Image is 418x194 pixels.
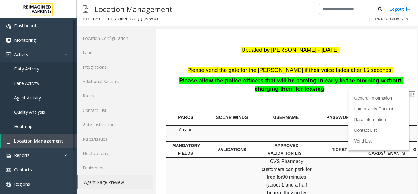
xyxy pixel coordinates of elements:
span: Monitoring [14,37,36,43]
a: Equipment [77,161,153,175]
span: Daily Activity [14,66,39,72]
img: 'icon' [6,24,11,29]
span: Quality Analysis [14,109,45,115]
span: MANDATORY FIELDS [16,114,45,127]
a: Notifications [77,146,153,161]
a: Additional Settings [77,74,153,89]
img: pageIcon [83,2,88,17]
img: 'icon' [6,139,11,144]
a: Gate Instructions [77,117,153,132]
span: Activity [14,51,28,57]
img: 'icon' [6,182,11,187]
span: Please allow the police officers that will be coming in early in the morning without charging the... [23,48,247,63]
span: USERNAME [117,86,143,90]
a: Logout [390,6,410,12]
span: CVS Pharmacy customers can park for free for [106,129,157,150]
span: PARCS [22,86,37,90]
img: 'icon' [6,153,11,158]
img: 'icon' [6,52,11,57]
span: VALIDATIONS [62,118,91,123]
img: 'icon' [6,38,11,43]
span: Location Management [14,138,63,144]
span: Heatmap [14,124,32,129]
img: 'icon' [6,168,11,173]
font: Please vend the gate for the [PERSON_NAME] if their voice fades after 15 seconds. [32,38,237,44]
a: Contact List [198,98,221,103]
a: Rates [77,89,153,103]
a: Location Management [1,134,77,148]
font: Updated by [PERSON_NAME] - [DATE] [85,17,183,24]
span: Reports [14,152,30,158]
div: I61-176 - The Collective (I) (R390) [83,14,158,22]
h3: Location Management [91,2,176,17]
span: 90 minutes (about 1 and a half hours) [110,145,152,166]
span: GARAGE LAYOUT [257,118,295,123]
span: PASSWORD [170,86,196,90]
a: Lanes [77,45,153,60]
span: Agent Activity [14,95,41,101]
a: Rate Information [198,88,230,93]
span: Regions [14,181,30,187]
a: Rules/Issues [77,132,153,146]
span: TICKET [176,118,191,123]
a: Immediately Contact [198,77,237,82]
a: Location Configuration [77,31,153,45]
button: Back to Directory [369,14,412,23]
a: Agent Page Preview [78,175,153,189]
span: APPROVED VALIDATION LIST [112,114,148,127]
a: General Information [198,66,236,71]
span: Amano [23,98,36,103]
span: SOLAR WINDS [60,86,92,90]
a: Integrations [77,60,153,74]
img: Open/Close Sidebar Menu [252,62,259,68]
span: Lane Activity [14,80,39,86]
a: Contact List [77,103,153,117]
img: logout [405,6,410,12]
a: Vend List [198,109,216,114]
span: Dashboard [14,23,36,29]
span: Contacts [14,167,32,173]
span: , they pull a ticket at entry and can get their ticket [106,161,156,189]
